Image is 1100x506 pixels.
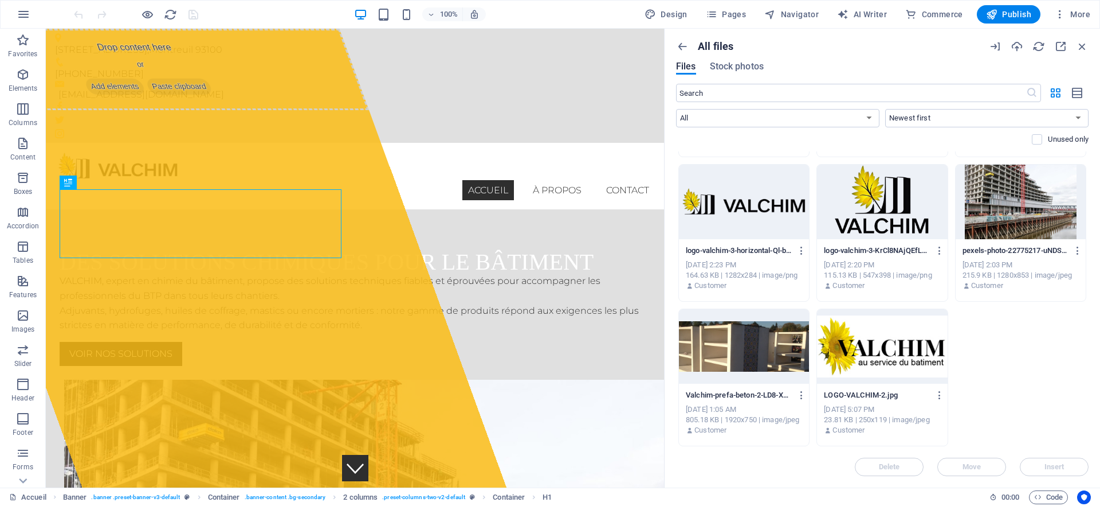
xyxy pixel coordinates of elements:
i: Maximize [1054,40,1067,53]
button: More [1050,5,1095,24]
span: Commerce [905,9,963,20]
p: Customer [694,425,726,435]
div: 805.18 KB | 1920x750 | image/jpeg [686,415,802,425]
input: Search [676,84,1026,102]
p: logo-valchim-3-horizontal-Ql-bKh3JoQKzd8_TmtJbeA.png [686,246,792,256]
div: [DATE] 2:23 PM [686,260,802,270]
span: . preset-columns-two-v2-default [382,491,465,504]
span: . banner .preset-banner-v3-default [91,491,180,504]
span: 00 00 [1001,491,1019,504]
p: All files [698,40,733,53]
i: Reload page [164,8,177,21]
span: Pages [706,9,746,20]
div: 215.9 KB | 1280x853 | image/jpeg [962,270,1079,281]
div: [DATE] 5:07 PM [824,404,940,415]
div: [DATE] 1:05 AM [686,404,802,415]
p: Header [11,394,34,403]
p: Boxes [14,187,33,196]
span: Click to select. Double-click to edit [63,491,87,504]
p: Elements [9,84,38,93]
i: Close [1076,40,1089,53]
span: Files [676,60,696,73]
span: Code [1034,491,1063,504]
i: Upload [1011,40,1023,53]
p: Customer [694,281,726,291]
p: Content [10,153,36,162]
span: : [1009,493,1011,501]
i: Reload [1032,40,1045,53]
span: Click to select. Double-click to edit [493,491,525,504]
i: This element is a customizable preset [184,494,190,500]
div: [DATE] 2:03 PM [962,260,1079,270]
p: Images [11,325,35,334]
span: Design [645,9,687,20]
button: Click here to leave preview mode and continue editing [140,7,154,21]
i: Show all folders [676,40,689,53]
span: AI Writer [837,9,887,20]
p: pexels-photo-22775217-uNDSRi3RQ1Npf8eupf230w.jpeg [962,246,1068,256]
div: 115.13 KB | 547x398 | image/png [824,270,940,281]
p: Forms [13,462,33,472]
span: Click to select. Double-click to edit [343,491,378,504]
nav: breadcrumb [63,491,552,504]
p: Columns [9,118,37,127]
a: Click to cancel selection. Double-click to open Pages [9,491,46,504]
span: Click to select. Double-click to edit [208,491,240,504]
p: Favorites [8,49,37,59]
button: Code [1029,491,1068,504]
button: Navigator [760,5,823,24]
button: AI Writer [832,5,891,24]
div: [DATE] 2:20 PM [824,260,940,270]
button: 100% [422,7,463,21]
i: On resize automatically adjust zoom level to fit chosen device. [469,9,480,20]
div: 164.63 KB | 1282x284 | image/png [686,270,802,281]
p: Customer [971,281,1003,291]
span: Publish [986,9,1031,20]
button: Usercentrics [1077,491,1091,504]
span: Navigator [764,9,819,20]
p: Displays only files that are not in use on the website. Files added during this session can still... [1048,134,1089,145]
p: Tables [13,256,33,265]
button: Commerce [901,5,968,24]
button: Design [640,5,692,24]
p: Slider [14,359,32,368]
i: URL import [989,40,1001,53]
span: Paste clipboard [99,50,168,66]
div: 23.81 KB | 250x119 | image/jpeg [824,415,940,425]
p: Valchim-prefa-beton-2-LD8-XkK3MzyF__IOaJ1aHQ.jpg [686,390,792,400]
span: Add elements [38,50,100,66]
button: Publish [977,5,1040,24]
p: Footer [13,428,33,437]
button: reload [163,7,177,21]
p: Customer [832,281,865,291]
i: This element is a customizable preset [470,494,475,500]
p: Features [9,290,37,299]
p: LOGO-VALCHIM-2.jpg [824,390,930,400]
span: . banner-content .bg-secondary [245,491,326,504]
p: Accordion [7,221,39,231]
span: More [1054,9,1090,20]
h6: 100% [439,7,458,21]
span: Stock photos [710,60,764,73]
p: logo-valchim-3-KrCl8NAjQEfLEt3zeJwMEQ.png [824,246,930,256]
p: Customer [832,425,865,435]
button: Pages [701,5,751,24]
span: Click to select. Double-click to edit [543,491,552,504]
h6: Session time [989,491,1020,504]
